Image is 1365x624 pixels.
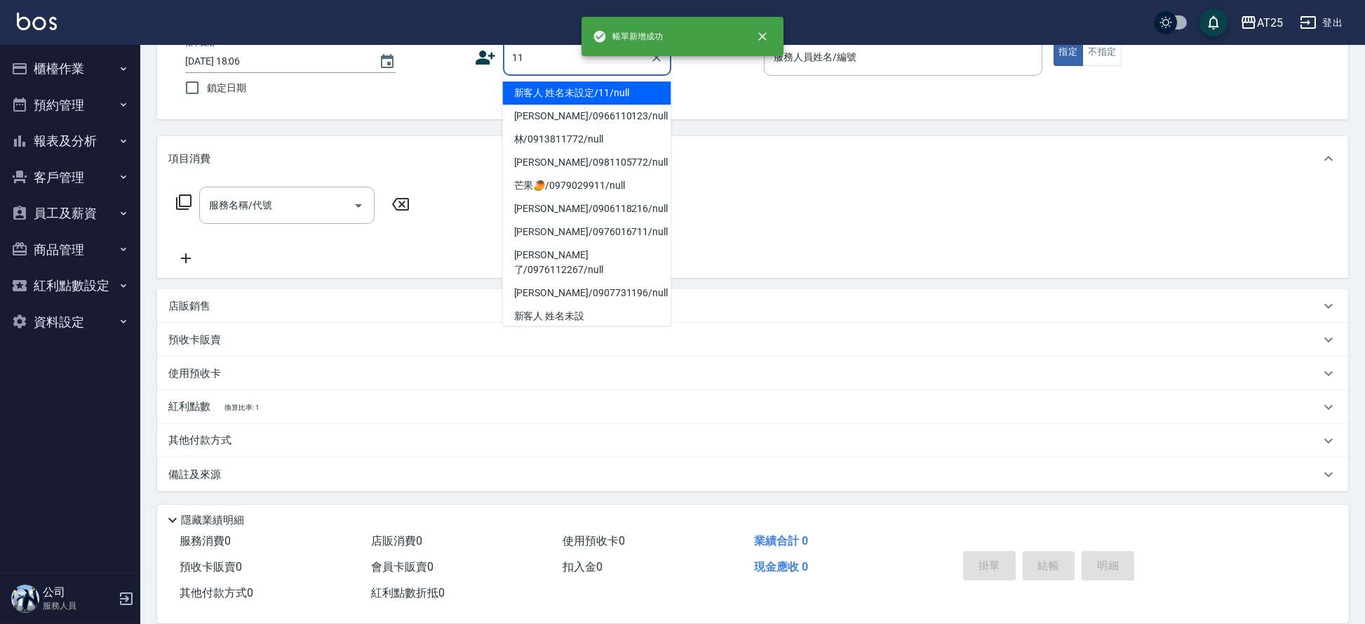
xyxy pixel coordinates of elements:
[563,560,603,573] span: 扣入金 0
[503,105,671,128] li: [PERSON_NAME]/0966110123/null
[17,13,57,30] img: Logo
[503,197,671,220] li: [PERSON_NAME]/0906118216/null
[754,560,808,573] span: 現金應收 0
[157,323,1348,357] div: 預收卡販賣
[503,220,671,244] li: [PERSON_NAME]/0976016711/null
[224,404,260,411] span: 換算比率: 1
[157,136,1348,181] div: 項目消費
[503,281,671,305] li: [PERSON_NAME]/0907731196/null
[6,195,135,232] button: 員工及薪資
[11,585,39,613] img: Person
[503,174,671,197] li: 芒果🥭/0979029911/null
[747,21,778,52] button: close
[1235,8,1289,37] button: AT25
[647,48,666,67] button: Clear
[168,433,238,449] p: 其他付款方式
[1082,39,1122,66] button: 不指定
[157,424,1348,458] div: 其他付款方式
[185,50,365,73] input: YYYY/MM/DD hh:mm
[180,586,253,599] span: 其他付款方式 0
[371,560,433,573] span: 會員卡販賣 0
[157,390,1348,424] div: 紅利點數換算比率: 1
[347,194,370,217] button: Open
[181,513,244,528] p: 隱藏業績明細
[503,151,671,174] li: [PERSON_NAME]/0981105772/null
[180,534,231,547] span: 服務消費 0
[754,534,808,547] span: 業績合計 0
[168,152,210,166] p: 項目消費
[157,289,1348,323] div: 店販銷售
[563,534,625,547] span: 使用預收卡 0
[168,333,221,347] p: 預收卡販賣
[371,586,445,599] span: 紅利點數折抵 0
[503,244,671,281] li: [PERSON_NAME]了/0976112267/null
[6,123,135,159] button: 報表及分析
[43,585,114,599] h5: 公司
[43,599,114,612] p: 服務人員
[370,45,404,79] button: Choose date, selected date is 2025-09-05
[503,81,671,105] li: 新客人 姓名未設定/11/null
[1199,8,1228,36] button: save
[207,81,246,95] span: 鎖定日期
[168,467,221,482] p: 備註及來源
[6,232,135,268] button: 商品管理
[180,560,242,573] span: 預收卡販賣 0
[6,87,135,124] button: 預約管理
[1054,39,1084,66] button: 指定
[1294,10,1348,36] button: 登出
[168,299,210,314] p: 店販銷售
[1257,14,1283,32] div: AT25
[371,534,422,547] span: 店販消費 0
[6,159,135,196] button: 客戶管理
[157,357,1348,390] div: 使用預收卡
[503,305,671,343] li: 新客人 姓名未設定/0911836866/null
[157,458,1348,491] div: 備註及來源
[503,128,671,151] li: 林/0913811772/null
[168,366,221,381] p: 使用預收卡
[6,51,135,87] button: 櫃檯作業
[6,304,135,340] button: 資料設定
[6,267,135,304] button: 紅利點數設定
[593,29,663,44] span: 帳單新增成功
[168,399,259,415] p: 紅利點數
